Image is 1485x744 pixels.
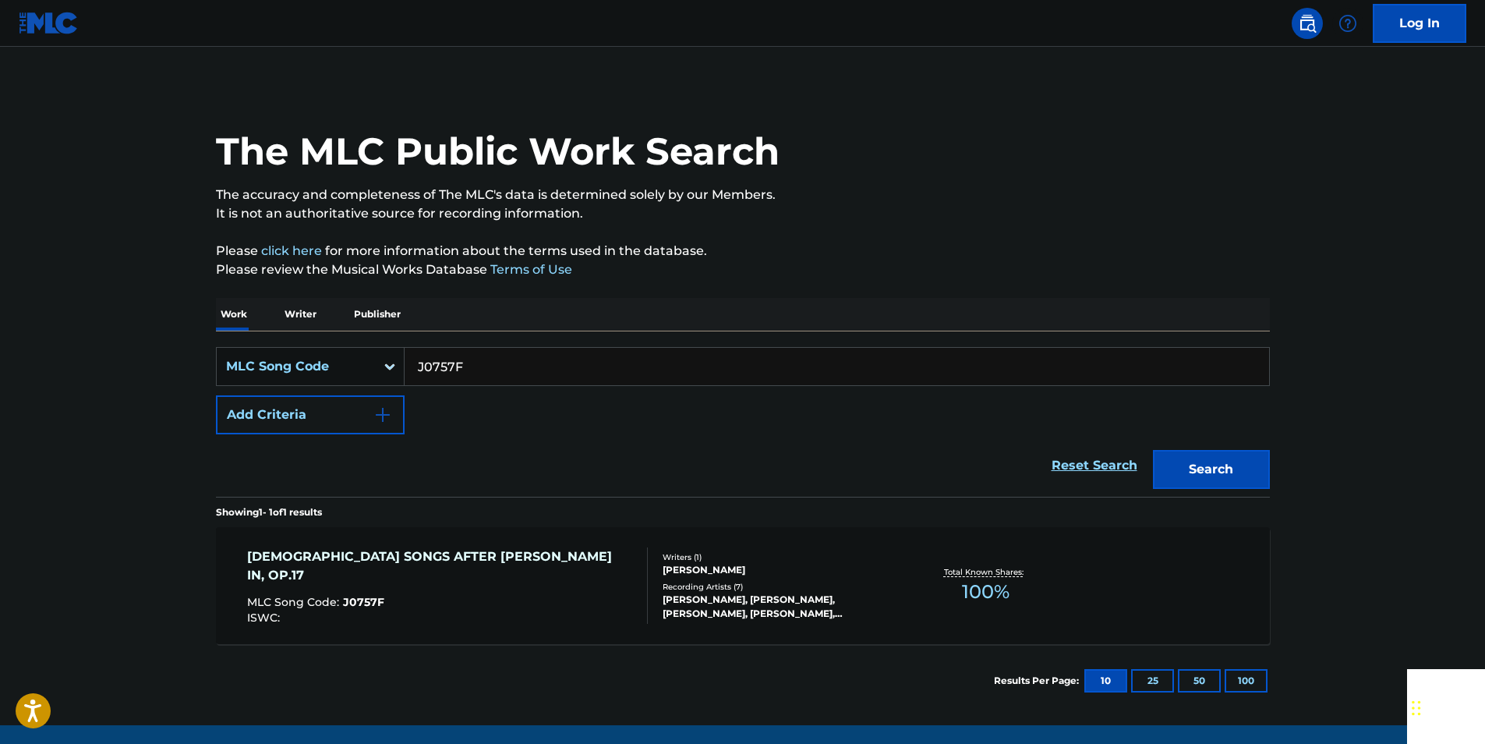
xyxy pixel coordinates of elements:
[1298,14,1317,33] img: search
[1412,685,1421,732] div: Drag
[663,593,898,621] div: [PERSON_NAME], [PERSON_NAME], [PERSON_NAME], [PERSON_NAME], [PERSON_NAME], [PERSON_NAME], [PERSON...
[1153,450,1270,489] button: Search
[261,243,322,258] a: click here
[962,578,1009,606] span: 100 %
[349,298,405,331] p: Publisher
[1084,669,1127,693] button: 10
[216,242,1270,260] p: Please for more information about the terms used in the database.
[216,395,405,434] button: Add Criteria
[216,527,1270,644] a: [DEMOGRAPHIC_DATA] SONGS AFTER [PERSON_NAME] IN, OP.17MLC Song Code:J0757FISWC:Writers (1)[PERSON...
[19,12,79,34] img: MLC Logo
[663,551,898,563] div: Writers ( 1 )
[280,298,321,331] p: Writer
[994,674,1083,688] p: Results Per Page:
[216,186,1270,204] p: The accuracy and completeness of The MLC's data is determined solely by our Members.
[1373,4,1466,43] a: Log In
[226,357,366,376] div: MLC Song Code
[247,595,343,609] span: MLC Song Code :
[1338,14,1357,33] img: help
[487,262,572,277] a: Terms of Use
[343,595,384,609] span: J0757F
[1178,669,1221,693] button: 50
[216,260,1270,279] p: Please review the Musical Works Database
[216,128,780,175] h1: The MLC Public Work Search
[247,547,635,585] div: [DEMOGRAPHIC_DATA] SONGS AFTER [PERSON_NAME] IN, OP.17
[247,611,284,625] span: ISWC :
[1131,669,1174,693] button: 25
[373,406,392,424] img: 9d2ae6d4665cec9f34b9.svg
[1292,8,1323,39] a: Public Search
[944,566,1027,578] p: Total Known Shares:
[216,204,1270,223] p: It is not an authoritative source for recording information.
[663,563,898,577] div: [PERSON_NAME]
[216,347,1270,497] form: Search Form
[216,298,252,331] p: Work
[663,581,898,593] div: Recording Artists ( 7 )
[1225,669,1268,693] button: 100
[1407,669,1485,744] iframe: Chat Widget
[216,505,322,519] p: Showing 1 - 1 of 1 results
[1044,448,1145,483] a: Reset Search
[1332,8,1363,39] div: Help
